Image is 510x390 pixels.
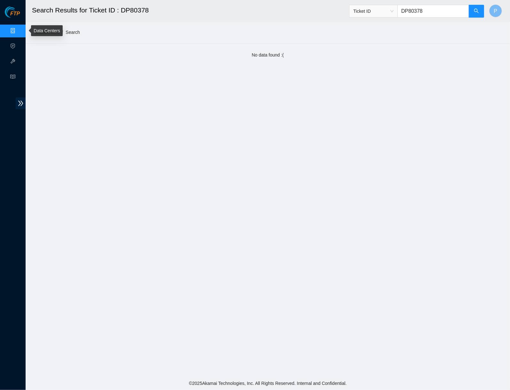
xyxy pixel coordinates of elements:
[494,7,498,15] span: P
[469,5,484,18] button: search
[10,71,15,84] span: read
[5,6,32,18] img: Akamai Technologies
[5,11,20,20] a: Akamai TechnologiesFTP
[353,6,394,16] span: Ticket ID
[26,377,510,390] footer: © 2025 Akamai Technologies, Inc. All Rights Reserved. Internal and Confidential.
[34,28,60,33] a: Data Centers
[16,97,26,109] span: double-right
[66,30,80,35] a: Search
[10,11,20,17] span: FTP
[397,5,469,18] input: Enter text here...
[474,8,479,14] span: search
[32,51,504,58] div: No data found :(
[489,4,502,17] button: P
